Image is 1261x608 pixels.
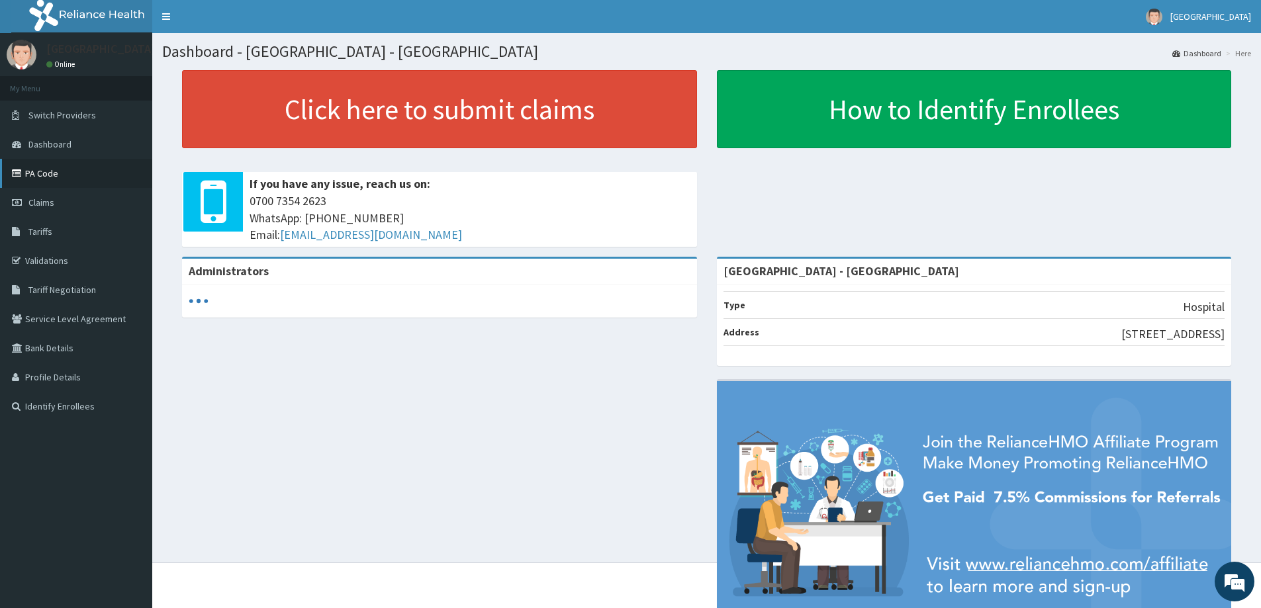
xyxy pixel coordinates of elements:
[28,109,96,121] span: Switch Providers
[1172,48,1221,59] a: Dashboard
[189,291,209,311] svg: audio-loading
[182,70,697,148] a: Click here to submit claims
[724,263,959,279] strong: [GEOGRAPHIC_DATA] - [GEOGRAPHIC_DATA]
[46,60,78,69] a: Online
[1170,11,1251,22] span: [GEOGRAPHIC_DATA]
[1183,298,1225,316] p: Hospital
[28,196,54,208] span: Claims
[28,284,96,296] span: Tariff Negotiation
[250,193,690,243] span: 0700 7354 2623 WhatsApp: [PHONE_NUMBER] Email:
[717,70,1232,148] a: How to Identify Enrollees
[1223,48,1251,59] li: Here
[46,43,156,55] p: [GEOGRAPHIC_DATA]
[724,299,745,311] b: Type
[7,40,36,69] img: User Image
[1146,9,1162,25] img: User Image
[280,227,462,242] a: [EMAIL_ADDRESS][DOMAIN_NAME]
[189,263,269,279] b: Administrators
[724,326,759,338] b: Address
[28,138,71,150] span: Dashboard
[1121,326,1225,343] p: [STREET_ADDRESS]
[250,176,430,191] b: If you have any issue, reach us on:
[162,43,1251,60] h1: Dashboard - [GEOGRAPHIC_DATA] - [GEOGRAPHIC_DATA]
[28,226,52,238] span: Tariffs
